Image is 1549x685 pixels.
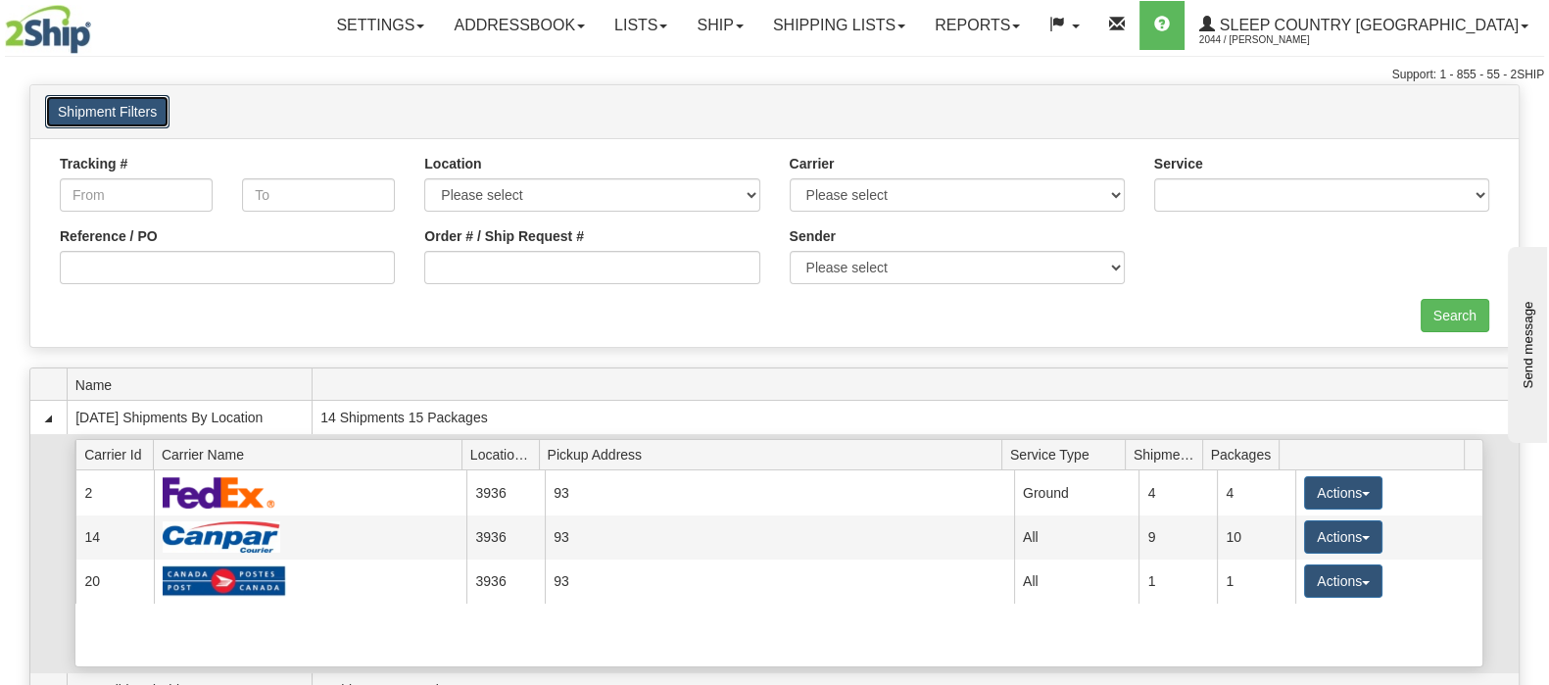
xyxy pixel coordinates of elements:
td: 14 [75,515,154,560]
div: Support: 1 - 855 - 55 - 2SHIP [5,67,1544,83]
img: Canada Post [163,565,286,597]
span: Packages [1211,439,1280,469]
td: 3936 [466,560,545,604]
td: 93 [545,560,1014,604]
a: Addressbook [439,1,600,50]
label: Reference / PO [60,226,158,246]
span: Shipments [1134,439,1202,469]
span: Pickup Address [548,439,1002,469]
button: Actions [1304,564,1382,598]
label: Carrier [790,154,835,173]
span: Location Id [470,439,539,469]
a: Ship [682,1,757,50]
a: Reports [920,1,1035,50]
label: Order # / Ship Request # [424,226,584,246]
td: 10 [1217,515,1295,560]
input: Search [1421,299,1489,332]
td: All [1014,515,1139,560]
td: [DATE] Shipments By Location [67,401,312,434]
label: Tracking # [60,154,127,173]
td: 3936 [466,515,545,560]
td: 14 Shipments 15 Packages [312,401,1519,434]
td: 3936 [466,470,545,514]
td: 9 [1138,515,1217,560]
td: 1 [1138,560,1217,604]
td: 93 [545,470,1014,514]
a: Sleep Country [GEOGRAPHIC_DATA] 2044 / [PERSON_NAME] [1185,1,1543,50]
a: Lists [600,1,682,50]
a: Shipping lists [758,1,920,50]
label: Sender [790,226,836,246]
button: Shipment Filters [45,95,169,128]
img: FedEx Express® [163,476,275,509]
label: Location [424,154,481,173]
a: Collapse [38,409,58,428]
span: Sleep Country [GEOGRAPHIC_DATA] [1215,17,1519,33]
td: Ground [1014,470,1139,514]
iframe: chat widget [1504,242,1547,442]
span: Carrier Name [162,439,461,469]
input: From [60,178,213,212]
td: 93 [545,515,1014,560]
span: Carrier Id [84,439,153,469]
td: All [1014,560,1139,604]
td: 1 [1217,560,1295,604]
td: 4 [1138,470,1217,514]
span: Service Type [1010,439,1125,469]
a: Settings [321,1,439,50]
td: 4 [1217,470,1295,514]
div: Send message [15,17,181,31]
span: 2044 / [PERSON_NAME] [1199,30,1346,50]
button: Actions [1304,476,1382,510]
button: Actions [1304,520,1382,554]
img: logo2044.jpg [5,5,91,54]
td: 20 [75,560,154,604]
input: To [242,178,395,212]
td: 2 [75,470,154,514]
label: Service [1154,154,1203,173]
img: Canpar [163,521,280,553]
span: Name [75,369,312,400]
